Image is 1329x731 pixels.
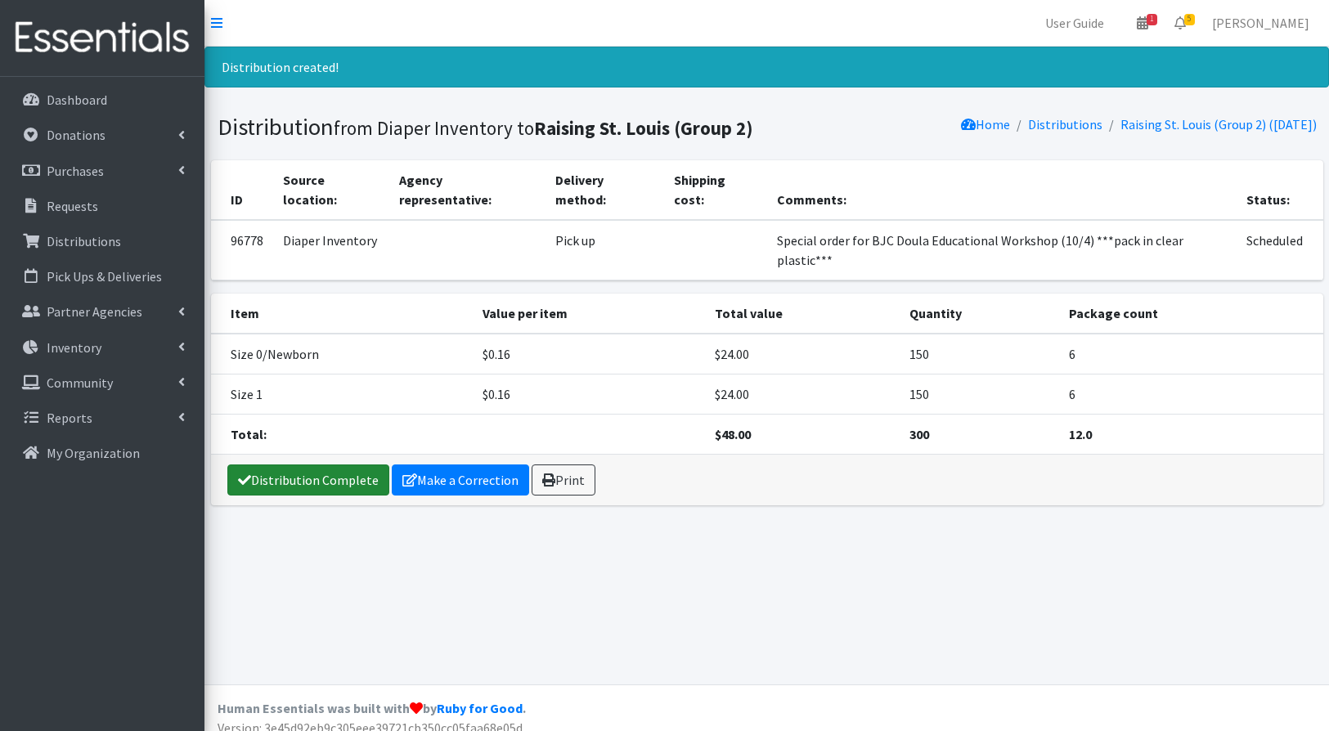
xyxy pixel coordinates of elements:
td: $0.16 [473,374,705,414]
p: Dashboard [47,92,107,108]
strong: Human Essentials was built with by . [218,700,526,716]
span: 1 [1147,14,1157,25]
td: $0.16 [473,334,705,374]
a: Donations [7,119,198,151]
th: Total value [705,294,900,334]
a: Requests [7,190,198,222]
a: Distributions [1028,116,1102,132]
th: Package count [1059,294,1322,334]
strong: $48.00 [715,426,751,442]
th: Item [211,294,473,334]
div: Distribution created! [204,47,1329,87]
p: Requests [47,198,98,214]
a: Purchases [7,155,198,187]
a: Partner Agencies [7,295,198,328]
small: from Diaper Inventory to [334,116,753,140]
a: User Guide [1032,7,1117,39]
td: 150 [900,334,1060,374]
a: 5 [1161,7,1199,39]
th: Delivery method: [546,160,665,220]
a: Inventory [7,331,198,364]
td: 6 [1059,334,1322,374]
a: Distributions [7,225,198,258]
td: $24.00 [705,334,900,374]
td: $24.00 [705,374,900,414]
th: Source location: [273,160,389,220]
h1: Distribution [218,113,761,141]
img: HumanEssentials [7,11,198,65]
p: Distributions [47,233,121,249]
strong: 12.0 [1069,426,1092,442]
a: Home [961,116,1010,132]
strong: Total: [231,426,267,442]
p: Donations [47,127,106,143]
td: 150 [900,374,1060,414]
a: Raising St. Louis (Group 2) ([DATE]) [1120,116,1317,132]
a: [PERSON_NAME] [1199,7,1322,39]
p: Community [47,374,113,391]
th: Quantity [900,294,1060,334]
a: Pick Ups & Deliveries [7,260,198,293]
th: ID [211,160,273,220]
a: Distribution Complete [227,464,389,496]
td: Diaper Inventory [273,220,389,280]
td: Scheduled [1237,220,1322,280]
td: Special order for BJC Doula Educational Workshop (10/4) ***pack in clear plastic*** [767,220,1237,280]
a: Make a Correction [392,464,529,496]
a: Reports [7,401,198,434]
td: Size 1 [211,374,473,414]
td: 96778 [211,220,273,280]
th: Shipping cost: [664,160,767,220]
b: Raising St. Louis (Group 2) [534,116,753,140]
td: 6 [1059,374,1322,414]
p: My Organization [47,445,140,461]
a: 1 [1124,7,1161,39]
strong: 300 [909,426,929,442]
span: 5 [1184,14,1195,25]
th: Comments: [767,160,1237,220]
th: Agency representative: [389,160,546,220]
p: Pick Ups & Deliveries [47,268,162,285]
th: Value per item [473,294,705,334]
p: Partner Agencies [47,303,142,320]
td: Pick up [546,220,665,280]
a: Ruby for Good [437,700,523,716]
th: Status: [1237,160,1322,220]
p: Reports [47,410,92,426]
p: Inventory [47,339,101,356]
td: Size 0/Newborn [211,334,473,374]
a: Print [532,464,595,496]
a: My Organization [7,437,198,469]
a: Dashboard [7,83,198,116]
p: Purchases [47,163,104,179]
a: Community [7,366,198,399]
